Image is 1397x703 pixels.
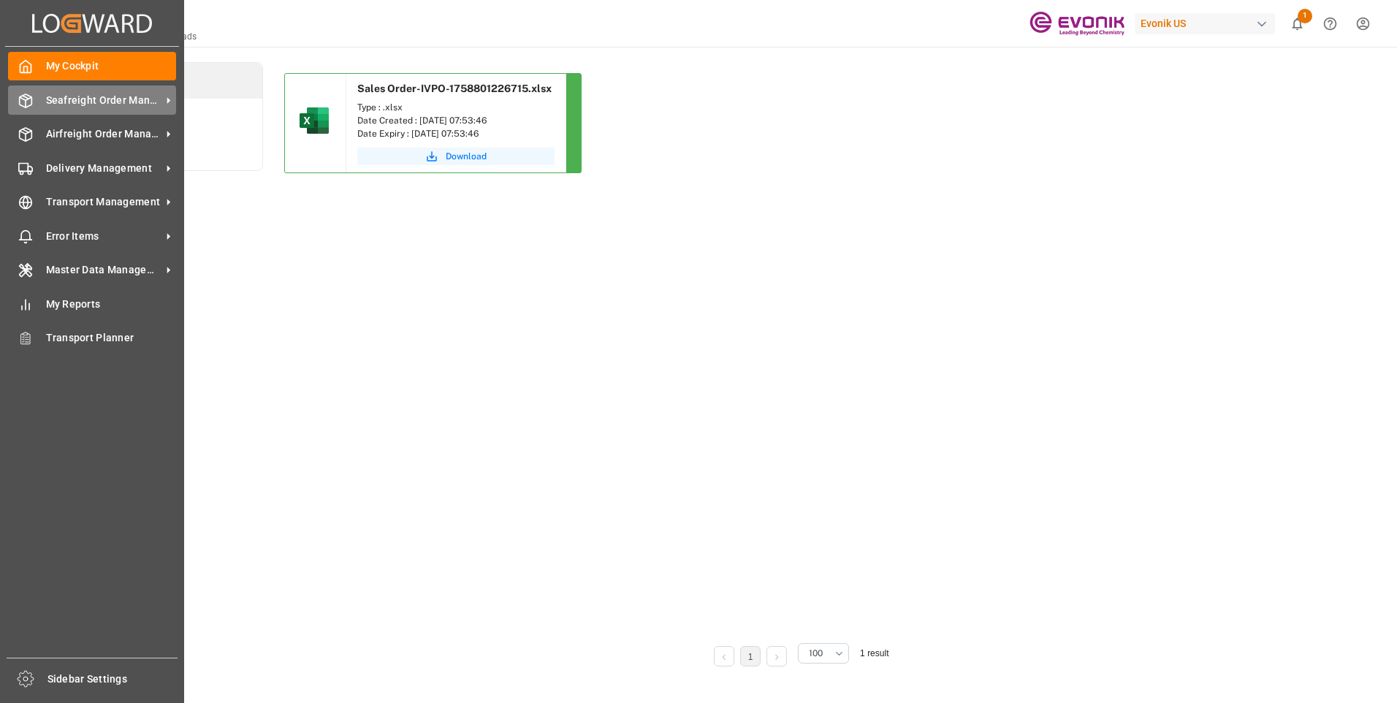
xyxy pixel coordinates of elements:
li: Next Page [766,646,787,666]
span: Delivery Management [46,161,161,176]
span: My Reports [46,297,177,312]
img: Evonik-brand-mark-Deep-Purple-RGB.jpeg_1700498283.jpeg [1029,11,1124,37]
a: My Cockpit [8,52,176,80]
a: 1 [748,652,753,662]
li: Previous Page [714,646,734,666]
button: Download [357,148,555,165]
a: My Reports [8,289,176,318]
span: 1 result [860,648,888,658]
button: show 1 new notifications [1281,7,1314,40]
span: 100 [809,647,823,660]
span: Transport Management [46,194,161,210]
span: Sidebar Settings [47,672,178,687]
span: Seafreight Order Management [46,93,161,108]
button: Help Center [1314,7,1347,40]
span: Download [446,150,487,163]
span: My Cockpit [46,58,177,74]
span: Master Data Management [46,262,161,278]
div: Evonik US [1135,13,1275,34]
button: Evonik US [1135,9,1281,37]
div: Date Expiry : [DATE] 07:53:46 [357,127,555,140]
a: Transport Planner [8,324,176,352]
span: 1 [1298,9,1312,23]
img: microsoft-excel-2019--v1.png [297,103,332,138]
button: open menu [798,643,849,664]
div: Date Created : [DATE] 07:53:46 [357,114,555,127]
span: Transport Planner [46,330,177,346]
div: Type : .xlsx [357,101,555,114]
li: 1 [740,646,761,666]
span: Error Items [46,229,161,244]
span: Airfreight Order Management [46,126,161,142]
span: Sales Order-IVPO-1758801226715.xlsx [357,83,552,94]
